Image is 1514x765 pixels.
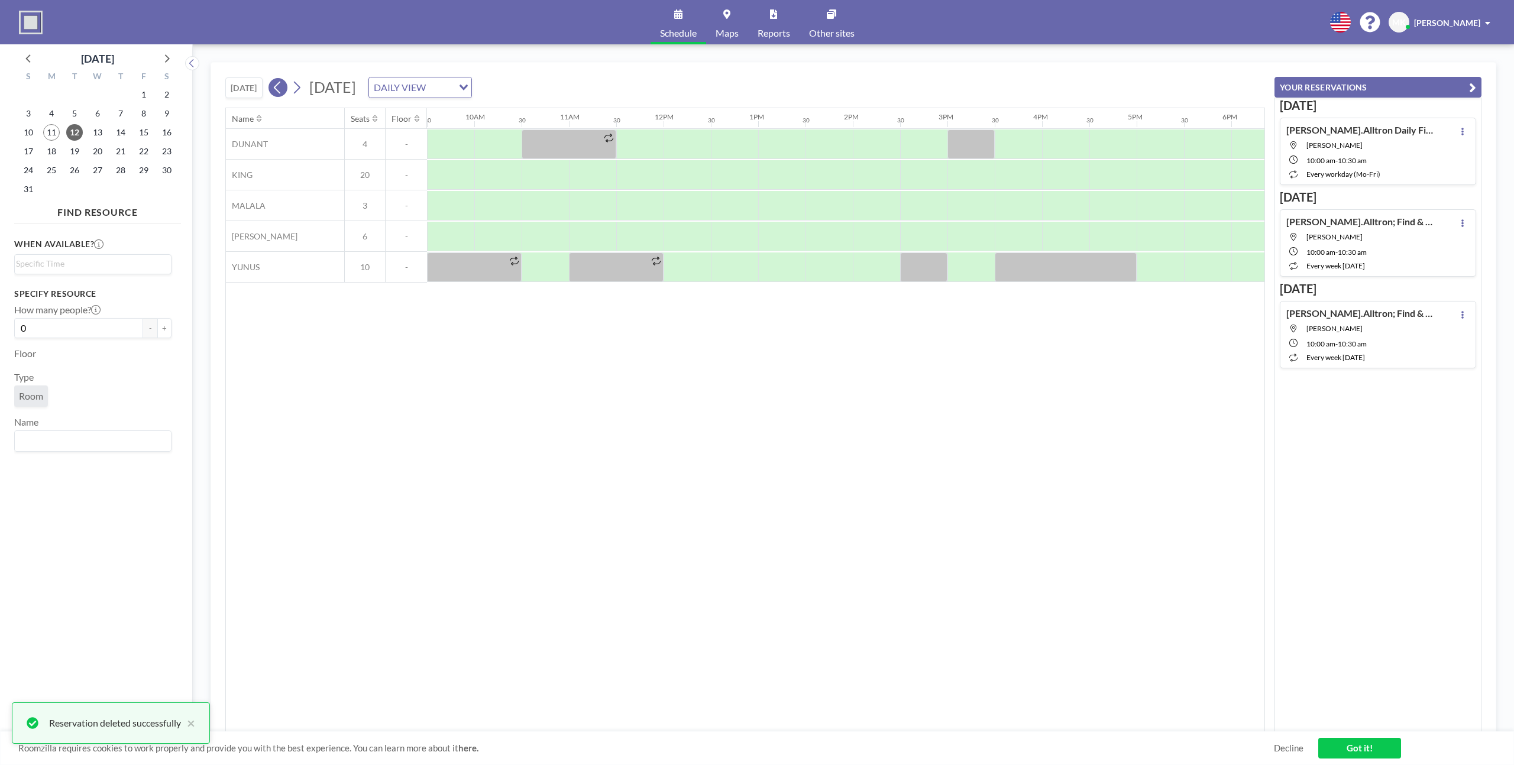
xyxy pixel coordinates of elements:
[112,143,129,160] span: Thursday, August 21, 2025
[1222,112,1237,121] div: 6PM
[226,170,253,180] span: KING
[18,743,1274,754] span: Roomzilla requires cookies to work properly and provide you with the best experience. You can lea...
[345,231,385,242] span: 6
[17,70,40,85] div: S
[49,716,181,730] div: Reservation deleted successfully
[1280,190,1476,205] h3: [DATE]
[716,28,739,38] span: Maps
[226,139,268,150] span: DUNANT
[109,70,132,85] div: T
[560,112,580,121] div: 11AM
[43,124,60,141] span: Monday, August 11, 2025
[844,112,859,121] div: 2PM
[14,348,36,359] label: Floor
[1306,170,1380,179] span: every workday (Mo-Fri)
[158,105,175,122] span: Saturday, August 9, 2025
[1306,156,1335,165] span: 10:00 AM
[1306,339,1335,348] span: 10:00 AM
[809,28,855,38] span: Other sites
[1338,339,1367,348] span: 10:30 AM
[66,105,83,122] span: Tuesday, August 5, 2025
[16,257,164,270] input: Search for option
[135,86,152,103] span: Friday, August 1, 2025
[1280,281,1476,296] h3: [DATE]
[135,124,152,141] span: Friday, August 15, 2025
[897,116,904,124] div: 30
[1306,261,1365,270] span: every week [DATE]
[1338,248,1367,257] span: 10:30 AM
[345,262,385,273] span: 10
[89,124,106,141] span: Wednesday, August 13, 2025
[181,716,195,730] button: close
[135,162,152,179] span: Friday, August 29, 2025
[1128,112,1143,121] div: 5PM
[1306,141,1363,150] span: MENCHU
[112,162,129,179] span: Thursday, August 28, 2025
[14,202,181,218] h4: FIND RESOURCE
[424,116,431,124] div: 30
[112,105,129,122] span: Thursday, August 7, 2025
[386,170,427,180] span: -
[132,70,155,85] div: F
[803,116,810,124] div: 30
[1280,98,1476,113] h3: [DATE]
[1306,324,1363,333] span: MENCHU
[43,105,60,122] span: Monday, August 4, 2025
[89,105,106,122] span: Wednesday, August 6, 2025
[20,124,37,141] span: Sunday, August 10, 2025
[386,262,427,273] span: -
[369,77,471,98] div: Search for option
[1335,248,1338,257] span: -
[14,304,101,316] label: How many people?
[112,124,129,141] span: Thursday, August 14, 2025
[15,431,171,451] div: Search for option
[158,143,175,160] span: Saturday, August 23, 2025
[20,181,37,197] span: Sunday, August 31, 2025
[155,70,178,85] div: S
[135,143,152,160] span: Friday, August 22, 2025
[1306,353,1365,362] span: every week [DATE]
[1274,77,1481,98] button: YOUR RESERVATIONS
[14,289,172,299] h3: Specify resource
[392,114,412,124] div: Floor
[1086,116,1094,124] div: 30
[371,80,428,95] span: DAILY VIEW
[1274,743,1303,754] a: Decline
[309,78,356,96] span: [DATE]
[1181,116,1188,124] div: 30
[63,70,86,85] div: T
[345,170,385,180] span: 20
[458,743,478,753] a: here.
[1286,307,1434,319] h4: [PERSON_NAME].Alltron; Find & Compare Daily
[66,143,83,160] span: Tuesday, August 19, 2025
[20,143,37,160] span: Sunday, August 17, 2025
[708,116,715,124] div: 30
[655,112,674,121] div: 12PM
[158,162,175,179] span: Saturday, August 30, 2025
[143,318,157,338] button: -
[1318,738,1401,758] a: Got it!
[19,390,43,402] span: Room
[157,318,172,338] button: +
[939,112,953,121] div: 3PM
[1335,156,1338,165] span: -
[226,231,297,242] span: [PERSON_NAME]
[81,50,114,67] div: [DATE]
[386,139,427,150] span: -
[89,143,106,160] span: Wednesday, August 20, 2025
[89,162,106,179] span: Wednesday, August 27, 2025
[1286,124,1434,136] h4: [PERSON_NAME].Alltron Daily Find & Compare
[1335,339,1338,348] span: -
[66,162,83,179] span: Tuesday, August 26, 2025
[158,124,175,141] span: Saturday, August 16, 2025
[465,112,485,121] div: 10AM
[86,70,109,85] div: W
[40,70,63,85] div: M
[351,114,370,124] div: Seats
[386,200,427,211] span: -
[1392,17,1406,28] span: MK
[16,433,164,449] input: Search for option
[429,80,452,95] input: Search for option
[345,139,385,150] span: 4
[135,105,152,122] span: Friday, August 8, 2025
